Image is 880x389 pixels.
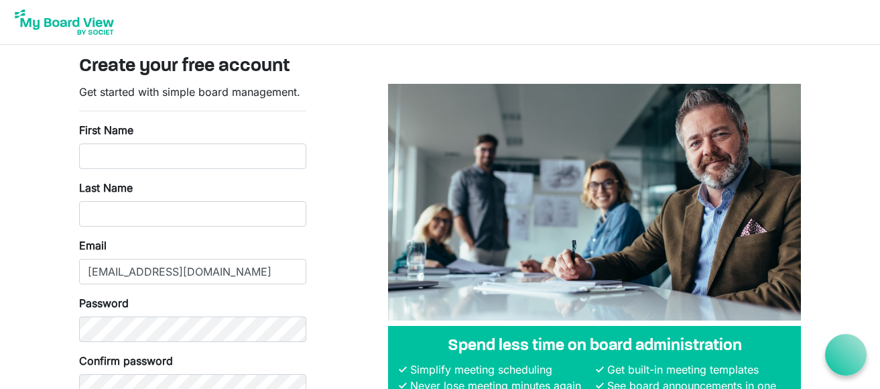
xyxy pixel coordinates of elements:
label: Confirm password [79,353,173,369]
label: Email [79,237,107,254]
li: Get built-in meeting templates [604,362,790,378]
li: Simplify meeting scheduling [407,362,593,378]
h4: Spend less time on board administration [399,337,790,356]
h3: Create your free account [79,56,802,78]
img: A photograph of board members sitting at a table [388,84,801,321]
img: My Board View Logo [11,5,118,39]
label: Last Name [79,180,133,196]
label: First Name [79,122,133,138]
span: Get started with simple board management. [79,85,300,99]
label: Password [79,295,129,311]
